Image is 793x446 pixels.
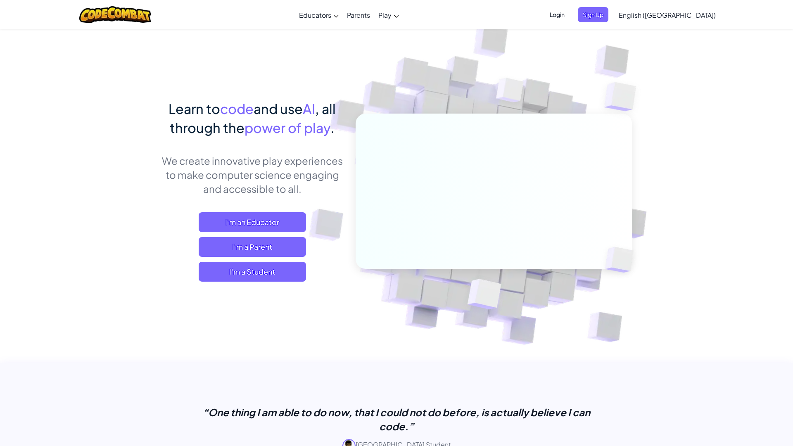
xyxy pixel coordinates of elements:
span: . [330,119,335,136]
span: and use [254,100,303,117]
p: We create innovative play experiences to make computer science engaging and accessible to all. [161,154,343,196]
p: “One thing I am able to do now, that I could not do before, is actually believe I can code.” [190,405,603,433]
span: code [220,100,254,117]
img: CodeCombat logo [79,6,152,23]
img: Overlap cubes [447,261,521,330]
img: Overlap cubes [591,230,653,290]
span: Play [378,11,392,19]
a: Educators [295,4,343,26]
img: Overlap cubes [481,62,540,123]
img: Overlap cubes [588,62,659,132]
span: English ([GEOGRAPHIC_DATA]) [619,11,716,19]
a: I'm a Parent [199,237,306,257]
a: English ([GEOGRAPHIC_DATA]) [615,4,720,26]
a: Play [374,4,403,26]
a: I'm an Educator [199,212,306,232]
span: AI [303,100,315,117]
button: Sign Up [578,7,608,22]
button: I'm a Student [199,262,306,282]
span: Learn to [169,100,220,117]
button: Login [545,7,570,22]
a: Parents [343,4,374,26]
span: Educators [299,11,331,19]
span: power of play [245,119,330,136]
